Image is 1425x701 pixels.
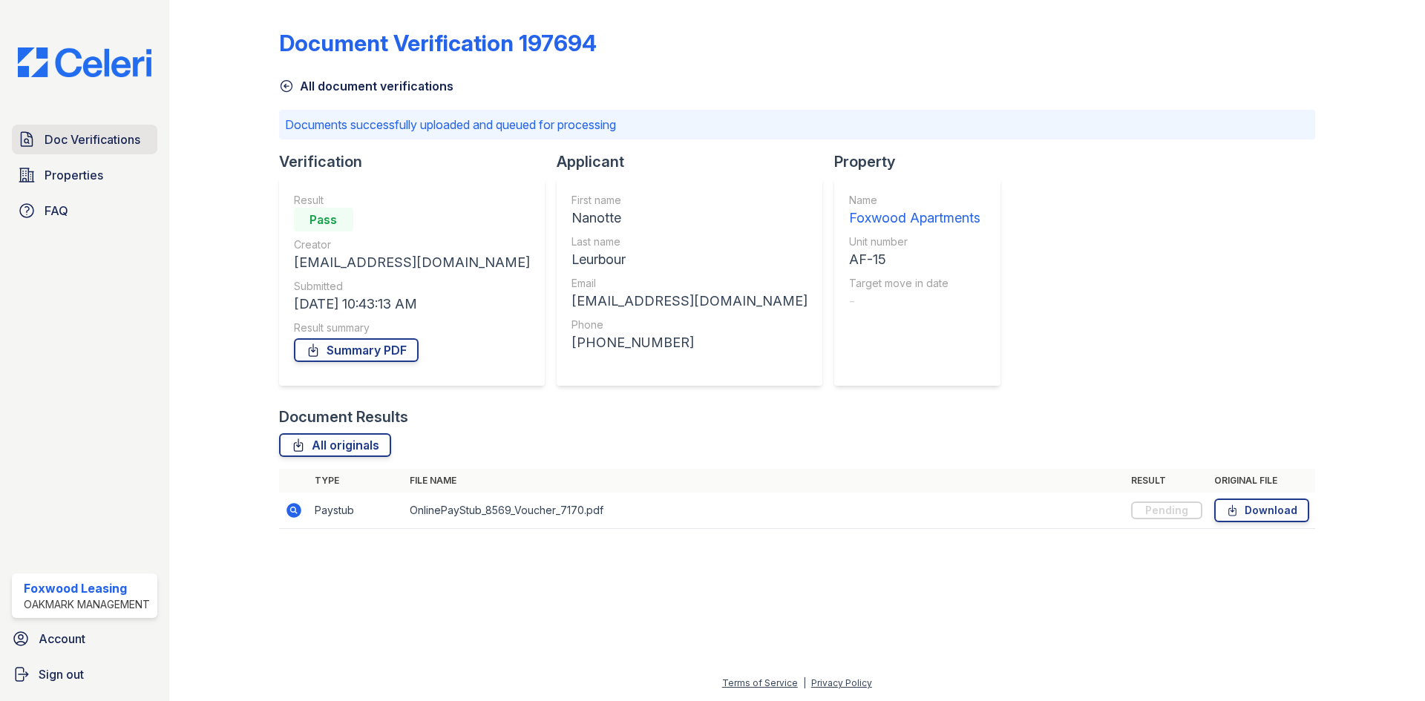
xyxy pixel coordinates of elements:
div: Submitted [294,279,530,294]
div: Verification [279,151,557,172]
a: Summary PDF [294,338,419,362]
div: Phone [571,317,807,332]
div: [PHONE_NUMBER] [571,332,807,353]
span: Doc Verifications [45,131,140,148]
div: Unit number [849,234,980,249]
th: Type [309,469,404,493]
div: Oakmark Management [24,597,150,612]
div: Result [294,193,530,208]
a: Account [6,624,163,654]
a: Name Foxwood Apartments [849,193,980,228]
div: Document Verification 197694 [279,30,597,56]
div: Pending [1131,501,1202,519]
div: Pass [294,208,353,231]
div: Result summary [294,320,530,335]
div: [EMAIL_ADDRESS][DOMAIN_NAME] [294,252,530,273]
div: Applicant [557,151,834,172]
td: OnlinePayStub_8569_Voucher_7170.pdf [404,493,1125,529]
div: Document Results [279,407,408,427]
span: FAQ [45,202,68,220]
a: Sign out [6,659,163,689]
div: Leurbour [571,249,807,270]
span: Sign out [39,665,84,683]
a: All document verifications [279,77,453,95]
div: Name [849,193,980,208]
div: - [849,291,980,312]
img: CE_Logo_Blue-a8612792a0a2168367f1c8372b55b34899dd931a85d93a1a3d3e32e68fde9ad4.png [6,47,163,77]
th: Original file [1208,469,1315,493]
a: Download [1214,498,1309,522]
th: Result [1125,469,1208,493]
div: Foxwood Leasing [24,579,150,597]
div: Property [834,151,1012,172]
div: Foxwood Apartments [849,208,980,228]
a: Privacy Policy [811,677,872,688]
div: [EMAIL_ADDRESS][DOMAIN_NAME] [571,291,807,312]
div: Last name [571,234,807,249]
td: Paystub [309,493,404,529]
a: Properties [12,160,157,190]
div: Creator [294,237,530,252]
a: Doc Verifications [12,125,157,154]
div: Nanotte [571,208,807,228]
div: | [803,677,806,688]
div: First name [571,193,807,208]
span: Properties [45,166,103,184]
p: Documents successfully uploaded and queued for processing [285,116,1309,134]
a: Terms of Service [722,677,798,688]
a: All originals [279,433,391,457]
a: FAQ [12,196,157,226]
span: Account [39,630,85,648]
div: [DATE] 10:43:13 AM [294,294,530,315]
div: Target move in date [849,276,980,291]
th: File name [404,469,1125,493]
div: AF-15 [849,249,980,270]
div: Email [571,276,807,291]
